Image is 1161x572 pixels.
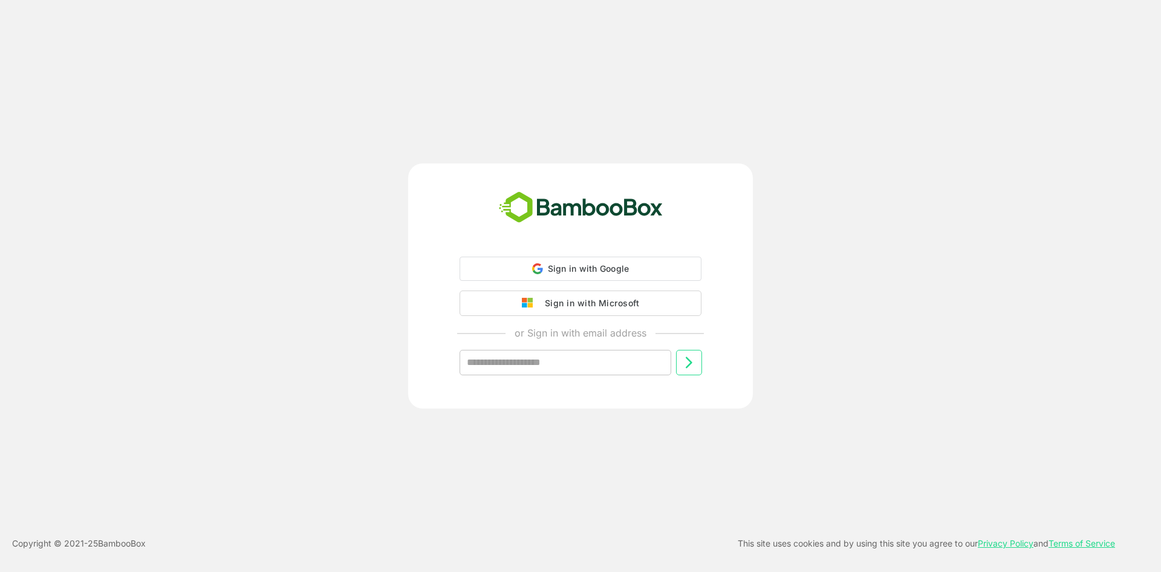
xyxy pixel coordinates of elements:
a: Terms of Service [1049,538,1115,548]
p: or Sign in with email address [515,326,646,340]
button: Sign in with Microsoft [460,291,701,316]
img: google [522,298,539,309]
div: Sign in with Microsoft [539,295,639,311]
p: Copyright © 2021- 25 BambooBox [12,536,146,551]
img: bamboobox [492,188,669,228]
div: Sign in with Google [460,257,701,281]
a: Privacy Policy [978,538,1033,548]
span: Sign in with Google [548,263,629,274]
p: This site uses cookies and by using this site you agree to our and [738,536,1115,551]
